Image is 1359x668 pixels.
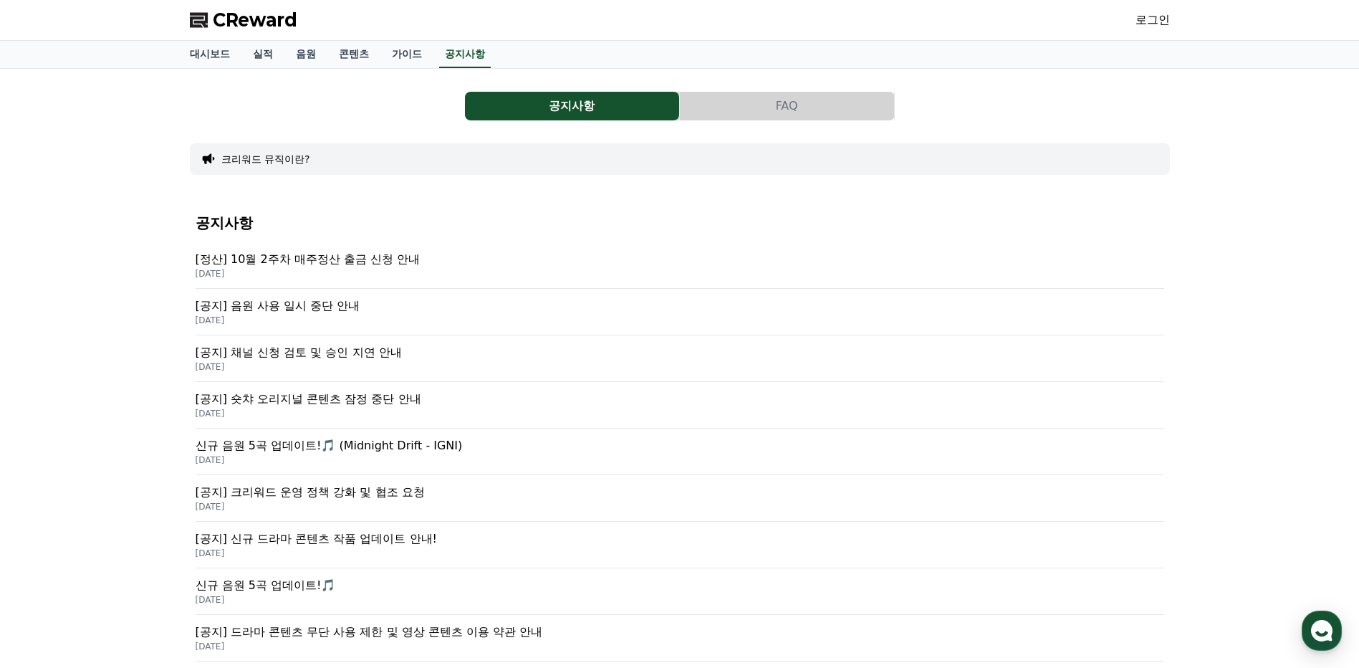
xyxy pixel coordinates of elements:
p: [공지] 음원 사용 일시 중단 안내 [196,297,1164,315]
p: [DATE] [196,315,1164,326]
p: [DATE] [196,268,1164,280]
a: FAQ [680,92,895,120]
a: [공지] 드라마 콘텐츠 무단 사용 제한 및 영상 콘텐츠 이용 약관 안내 [DATE] [196,615,1164,662]
button: 공지사항 [465,92,679,120]
p: [DATE] [196,454,1164,466]
a: 대화 [95,454,185,490]
p: [공지] 크리워드 운영 정책 강화 및 협조 요청 [196,484,1164,501]
p: 신규 음원 5곡 업데이트!🎵 [196,577,1164,594]
a: 공지사항 [465,92,680,120]
a: 콘텐츠 [327,41,380,68]
p: [DATE] [196,641,1164,652]
a: 음원 [284,41,327,68]
a: [공지] 음원 사용 일시 중단 안내 [DATE] [196,289,1164,335]
a: 신규 음원 5곡 업데이트!🎵 (Midnight Drift - IGNI) [DATE] [196,429,1164,475]
p: [공지] 숏챠 오리지널 콘텐츠 잠정 중단 안내 [196,391,1164,408]
span: 대화 [131,477,148,488]
a: [공지] 신규 드라마 콘텐츠 작품 업데이트 안내! [DATE] [196,522,1164,568]
a: 신규 음원 5곡 업데이트!🎵 [DATE] [196,568,1164,615]
p: [DATE] [196,548,1164,559]
a: [정산] 10월 2주차 매주정산 출금 신청 안내 [DATE] [196,242,1164,289]
a: 로그인 [1135,11,1170,29]
p: [정산] 10월 2주차 매주정산 출금 신청 안내 [196,251,1164,268]
p: [공지] 채널 신청 검토 및 승인 지연 안내 [196,344,1164,361]
span: CReward [213,9,297,32]
p: [DATE] [196,501,1164,512]
a: 실적 [241,41,284,68]
a: 설정 [185,454,275,490]
a: 가이드 [380,41,433,68]
p: [DATE] [196,361,1164,373]
p: [DATE] [196,594,1164,606]
h4: 공지사항 [196,215,1164,231]
a: [공지] 크리워드 운영 정책 강화 및 협조 요청 [DATE] [196,475,1164,522]
a: 공지사항 [439,41,491,68]
a: [공지] 숏챠 오리지널 콘텐츠 잠정 중단 안내 [DATE] [196,382,1164,429]
a: 홈 [4,454,95,490]
p: [공지] 드라마 콘텐츠 무단 사용 제한 및 영상 콘텐츠 이용 약관 안내 [196,624,1164,641]
a: 대시보드 [178,41,241,68]
span: 설정 [221,476,239,487]
span: 홈 [45,476,54,487]
p: [DATE] [196,408,1164,419]
p: [공지] 신규 드라마 콘텐츠 작품 업데이트 안내! [196,530,1164,548]
p: 신규 음원 5곡 업데이트!🎵 (Midnight Drift - IGNI) [196,437,1164,454]
button: 크리워드 뮤직이란? [221,152,310,166]
button: FAQ [680,92,894,120]
a: [공지] 채널 신청 검토 및 승인 지연 안내 [DATE] [196,335,1164,382]
a: CReward [190,9,297,32]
